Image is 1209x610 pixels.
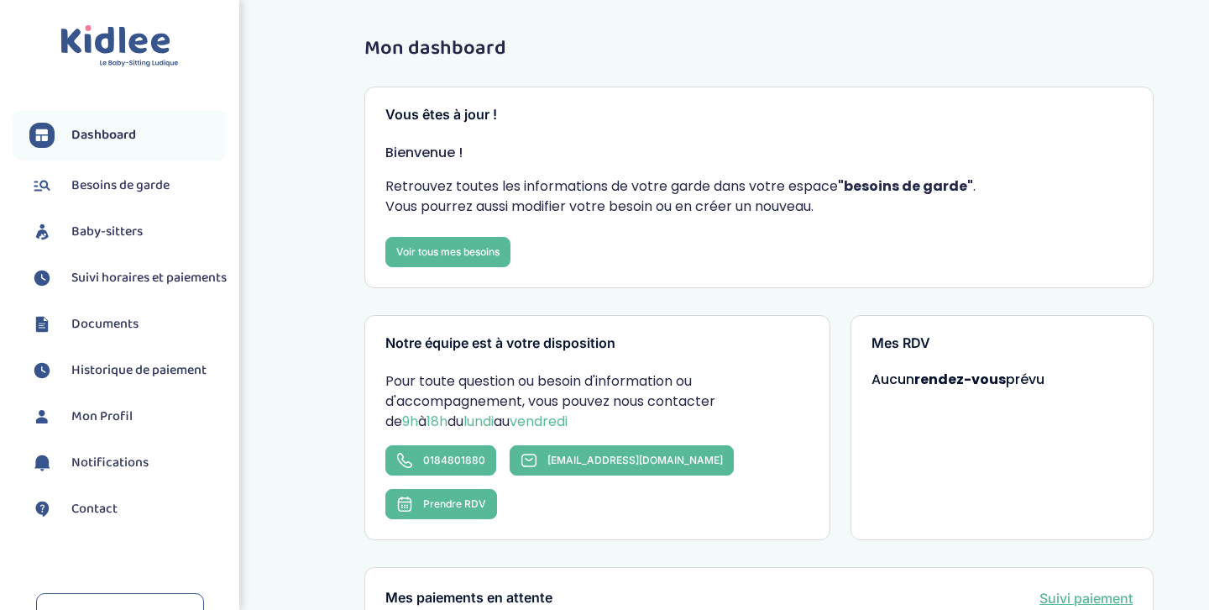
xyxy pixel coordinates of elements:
[838,176,973,196] strong: "besoins de garde"
[385,143,1133,163] p: Bienvenue !
[29,173,55,198] img: besoin.svg
[427,412,447,431] span: 18h
[423,497,486,510] span: Prendre RDV
[29,497,227,522] a: Contact
[29,450,55,476] img: notification.svg
[29,404,55,429] img: profil.svg
[29,219,55,245] img: babysitters.svg
[385,176,1133,217] p: Retrouvez toutes les informations de votre garde dans votre espace . Vous pourrez aussi modifier ...
[510,412,568,431] span: vendredi
[29,173,227,198] a: Besoins de garde
[29,312,55,337] img: documents.svg
[29,358,227,383] a: Historique de paiement
[423,454,485,466] span: 0184801880
[510,445,734,476] a: [EMAIL_ADDRESS][DOMAIN_NAME]
[402,412,418,431] span: 9h
[71,453,149,473] span: Notifications
[71,314,139,334] span: Documents
[71,125,136,145] span: Dashboard
[29,358,55,383] img: suivihoraire.svg
[29,497,55,522] img: contact.svg
[71,407,133,427] span: Mon Profil
[71,222,143,242] span: Baby-sitters
[29,219,227,245] a: Baby-sitters
[29,312,227,337] a: Documents
[71,176,170,196] span: Besoins de garde
[385,336,809,351] h3: Notre équipe est à votre disposition
[385,445,496,476] a: 0184801880
[385,591,552,606] h3: Mes paiements en attente
[29,123,227,148] a: Dashboard
[60,25,179,68] img: logo.svg
[385,108,1133,123] h3: Vous êtes à jour !
[29,266,227,291] a: Suivi horaires et paiements
[547,454,723,466] span: [EMAIL_ADDRESS][DOMAIN_NAME]
[364,38,1154,60] h1: Mon dashboard
[71,360,207,381] span: Historique de paiement
[385,237,510,267] a: Voir tous mes besoins
[385,371,809,432] p: Pour toute question ou besoin d'information ou d'accompagnement, vous pouvez nous contacter de à ...
[71,268,227,288] span: Suivi horaires et paiements
[1039,588,1133,608] a: Suivi paiement
[871,336,1133,351] h3: Mes RDV
[463,412,494,431] span: lundi
[29,450,227,476] a: Notifications
[914,370,1006,389] strong: rendez-vous
[71,499,118,519] span: Contact
[29,123,55,148] img: dashboard.svg
[385,489,497,519] button: Prendre RDV
[29,404,227,429] a: Mon Profil
[871,370,1044,389] span: Aucun prévu
[29,266,55,291] img: suivihoraire.svg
